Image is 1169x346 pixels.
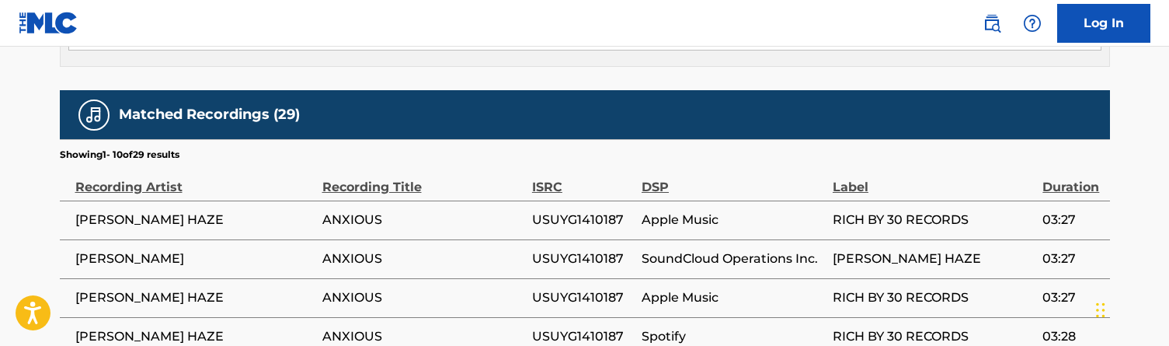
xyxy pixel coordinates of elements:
[1042,250,1101,268] span: 03:27
[322,327,524,346] span: ANXIOUS
[322,211,524,229] span: ANXIOUS
[322,162,524,197] div: Recording Title
[833,288,1035,307] span: RICH BY 30 RECORDS
[833,250,1035,268] span: [PERSON_NAME] HAZE
[1042,211,1101,229] span: 03:27
[322,250,524,268] span: ANXIOUS
[1096,287,1105,334] div: Drag
[642,250,825,268] span: SoundCloud Operations Inc.
[19,12,78,34] img: MLC Logo
[532,288,634,307] span: USUYG1410187
[75,162,315,197] div: Recording Artist
[60,148,179,162] p: Showing 1 - 10 of 29 results
[75,327,315,346] span: [PERSON_NAME] HAZE
[642,288,825,307] span: Apple Music
[75,288,315,307] span: [PERSON_NAME] HAZE
[75,211,315,229] span: [PERSON_NAME] HAZE
[1091,271,1169,346] iframe: Chat Widget
[642,162,825,197] div: DSP
[1023,14,1042,33] img: help
[1042,288,1101,307] span: 03:27
[1042,162,1101,197] div: Duration
[85,106,103,124] img: Matched Recordings
[532,162,634,197] div: ISRC
[1057,4,1150,43] a: Log In
[976,8,1007,39] a: Public Search
[833,162,1035,197] div: Label
[642,211,825,229] span: Apple Music
[119,106,300,124] h5: Matched Recordings (29)
[833,327,1035,346] span: RICH BY 30 RECORDS
[532,250,634,268] span: USUYG1410187
[833,211,1035,229] span: RICH BY 30 RECORDS
[75,250,315,268] span: [PERSON_NAME]
[1042,327,1101,346] span: 03:28
[322,288,524,307] span: ANXIOUS
[983,14,1001,33] img: search
[1017,8,1048,39] div: Help
[642,327,825,346] span: Spotify
[532,327,634,346] span: USUYG1410187
[532,211,634,229] span: USUYG1410187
